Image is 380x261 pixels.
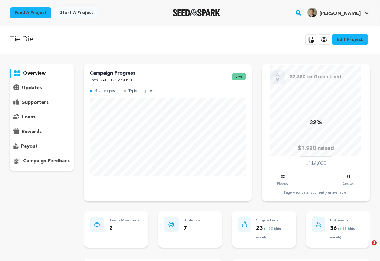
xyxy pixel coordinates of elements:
[359,240,374,255] iframe: Intercom live chat
[306,6,370,17] a: Chris V.'s Profile
[256,217,290,224] p: Supporters
[342,181,354,187] p: Days Left
[256,227,281,240] span: ( this week)
[266,227,274,231] span: +22
[332,34,368,45] a: Edit Project
[183,224,200,233] p: 7
[319,11,361,16] span: [PERSON_NAME]
[330,224,364,242] p: 36
[90,70,135,77] p: Campaign Progress
[310,118,322,127] p: 32%
[10,7,51,18] a: Fund a project
[22,114,36,121] p: loans
[23,70,46,77] p: overview
[10,156,74,166] button: campaign feedback
[330,217,364,224] p: Followers
[22,99,49,106] p: supporters
[268,190,364,195] div: Page view data is currently unavailable.
[330,227,355,240] span: ( this week)
[23,157,70,165] p: campaign feedback
[372,240,377,245] span: 1
[109,224,139,233] p: 2
[305,160,326,168] p: of $6,000
[173,9,221,16] a: Seed&Spark Homepage
[90,77,135,84] p: Ends [DATE] 12:02PM PDT
[256,224,290,242] p: 23
[306,6,370,19] span: Chris V.'s Profile
[10,34,33,45] p: Tie Die
[232,73,246,80] span: live
[183,217,200,224] p: Updates
[10,127,74,137] button: rewards
[22,128,42,136] p: rewards
[21,143,38,150] p: payout
[173,9,221,16] img: Seed&Spark Logo Dark Mode
[281,174,285,181] p: 23
[340,227,348,231] span: +31
[307,8,317,17] img: 5cf95370f3f0561f.jpg
[10,69,74,78] button: overview
[10,98,74,108] button: supporters
[10,142,74,151] button: payout
[10,83,74,93] button: updates
[95,88,116,95] p: Your progress
[55,7,98,18] a: Start a project
[277,181,288,187] p: Pledges
[109,217,139,224] p: Team Members
[346,174,350,181] p: 21
[128,88,154,95] p: Typical progress
[307,8,361,17] div: Chris V.'s Profile
[22,84,42,92] p: updates
[10,112,74,122] button: loans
